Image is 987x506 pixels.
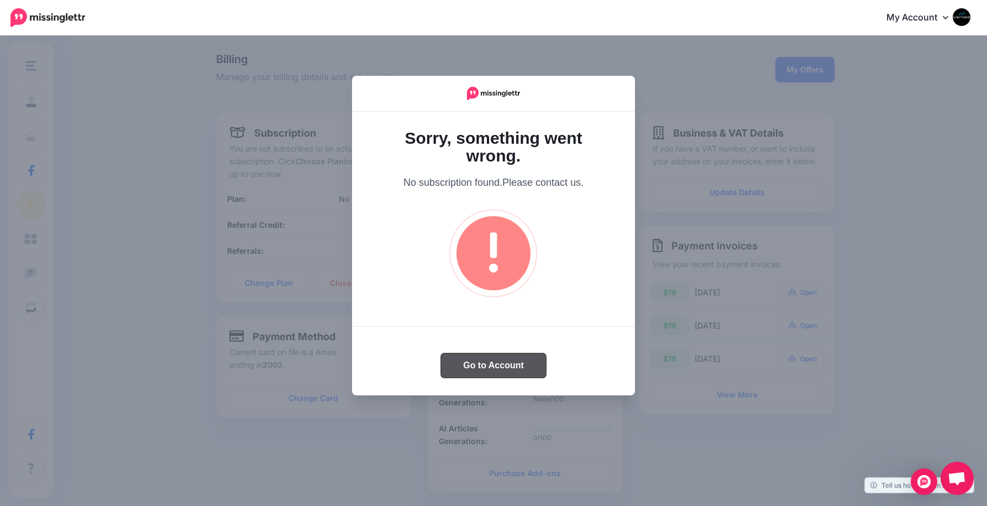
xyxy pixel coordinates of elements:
[467,87,520,100] img: Logo
[441,353,546,378] button: Go to Account
[941,462,974,495] a: Open chat
[502,177,584,188] span: Please contact us.
[11,8,85,27] img: Missinglettr
[379,129,608,165] p: Sorry, something went wrong.
[403,177,502,188] span: No subscription found.
[875,4,970,32] a: My Account
[865,478,974,493] a: Tell us how we can improve
[911,468,937,495] div: Open Intercom Messenger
